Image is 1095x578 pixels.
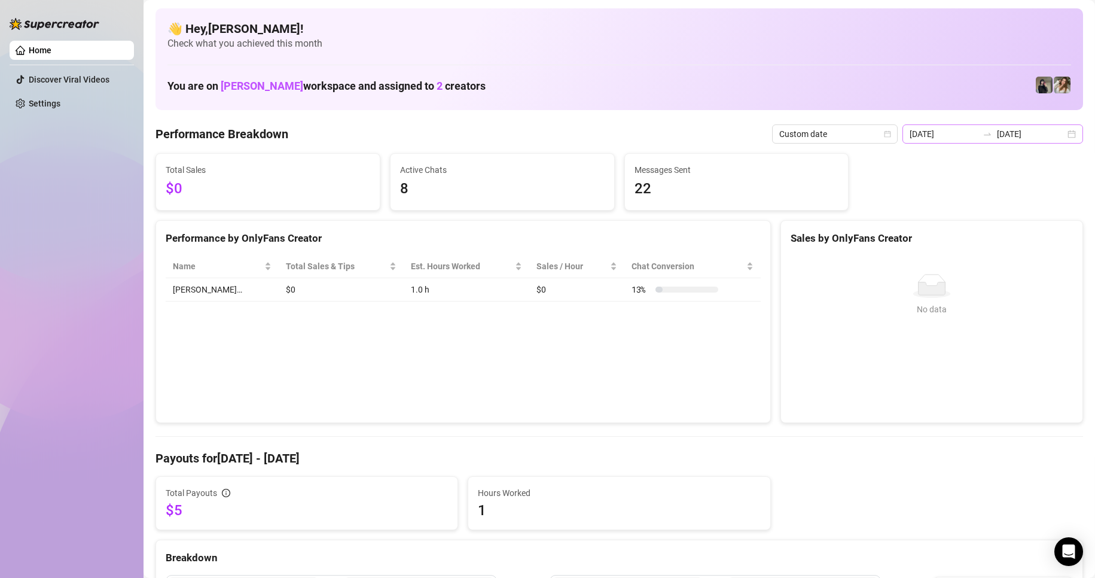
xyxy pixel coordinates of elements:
[173,260,262,273] span: Name
[221,80,303,92] span: [PERSON_NAME]
[632,260,744,273] span: Chat Conversion
[983,129,992,139] span: swap-right
[155,126,288,142] h4: Performance Breakdown
[411,260,513,273] div: Est. Hours Worked
[167,37,1071,50] span: Check what you achieved this month
[167,20,1071,37] h4: 👋 Hey, [PERSON_NAME] !
[779,125,890,143] span: Custom date
[167,80,486,93] h1: You are on workspace and assigned to creators
[166,486,217,500] span: Total Payouts
[983,129,992,139] span: to
[795,303,1068,316] div: No data
[400,178,605,200] span: 8
[400,163,605,177] span: Active Chats
[10,18,99,30] img: logo-BBDzfeDw.svg
[529,278,624,302] td: $0
[166,255,279,278] th: Name
[155,450,1083,467] h4: Payouts for [DATE] - [DATE]
[635,163,839,177] span: Messages Sent
[529,255,624,278] th: Sales / Hour
[279,278,404,302] td: $0
[1054,77,1070,93] img: Paige
[884,130,891,138] span: calendar
[166,230,761,247] div: Performance by OnlyFans Creator
[1036,77,1053,93] img: Anna
[632,283,651,296] span: 13 %
[286,260,387,273] span: Total Sales & Tips
[166,278,279,302] td: [PERSON_NAME]…
[166,163,370,177] span: Total Sales
[910,127,978,141] input: Start date
[279,255,404,278] th: Total Sales & Tips
[478,501,760,520] span: 1
[624,255,761,278] th: Chat Conversion
[222,489,230,497] span: info-circle
[404,278,529,302] td: 1.0 h
[635,178,839,200] span: 22
[536,260,608,273] span: Sales / Hour
[166,550,1073,566] div: Breakdown
[29,99,60,108] a: Settings
[791,230,1073,247] div: Sales by OnlyFans Creator
[166,178,370,200] span: $0
[997,127,1065,141] input: End date
[478,486,760,500] span: Hours Worked
[166,501,448,520] span: $5
[1054,537,1083,566] div: Open Intercom Messenger
[29,75,109,84] a: Discover Viral Videos
[437,80,443,92] span: 2
[29,45,51,55] a: Home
